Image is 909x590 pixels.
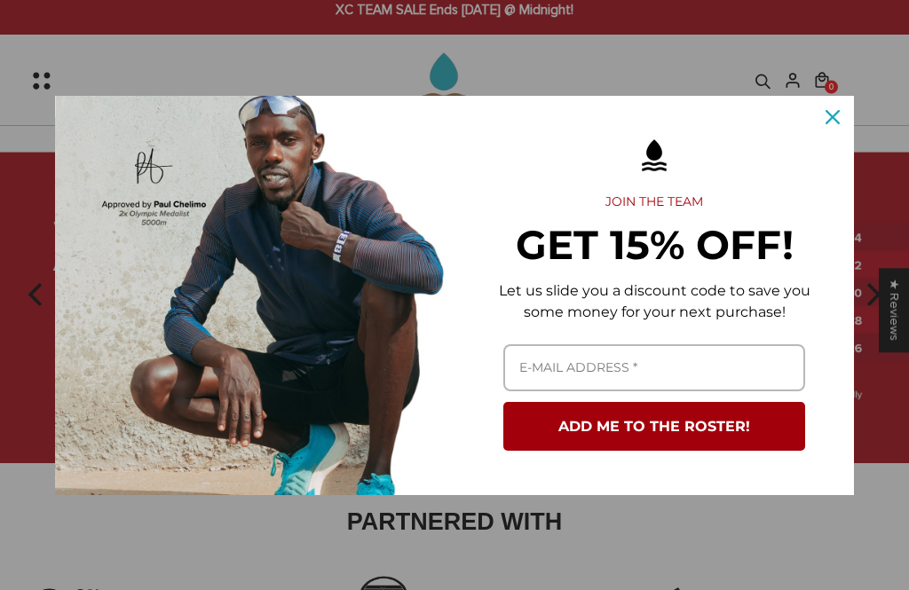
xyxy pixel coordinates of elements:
button: Close [811,96,854,138]
h2: JOIN THE TEAM [483,194,826,210]
strong: GET 15% OFF! [516,220,794,269]
svg: close icon [826,110,840,124]
p: Let us slide you a discount code to save you some money for your next purchase! [483,280,826,323]
button: ADD ME TO THE ROSTER! [503,402,805,451]
input: Email field [503,344,805,391]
